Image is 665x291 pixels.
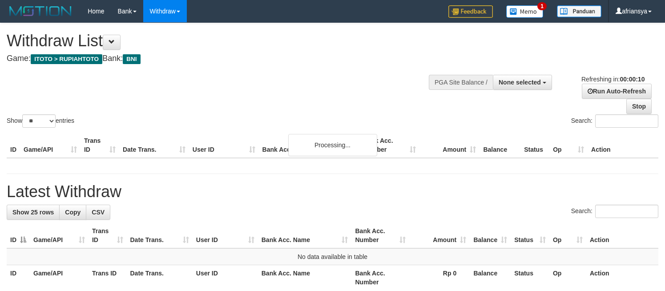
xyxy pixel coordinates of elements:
th: Status [511,265,549,291]
a: Run Auto-Refresh [582,84,652,99]
th: Bank Acc. Name [259,133,360,158]
th: Status: activate to sort column ascending [511,223,549,248]
th: Amount: activate to sort column ascending [409,223,470,248]
th: Action [588,133,658,158]
th: Trans ID [89,265,127,291]
button: None selected [493,75,552,90]
th: Trans ID [81,133,119,158]
th: User ID: activate to sort column ascending [193,223,258,248]
th: Action [586,265,658,291]
th: Game/API [30,265,89,291]
th: Bank Acc. Number: activate to sort column ascending [351,223,409,248]
th: Amount [419,133,480,158]
th: Balance [480,133,520,158]
img: Button%20Memo.svg [506,5,544,18]
th: Op [549,265,586,291]
th: Action [586,223,658,248]
th: Date Trans.: activate to sort column ascending [127,223,193,248]
th: User ID [189,133,259,158]
img: Feedback.jpg [448,5,493,18]
h1: Latest Withdraw [7,183,658,201]
th: ID [7,265,30,291]
th: Balance [470,265,511,291]
span: Refreshing in: [581,76,645,83]
th: ID: activate to sort column descending [7,223,30,248]
div: Processing... [288,134,377,156]
th: Op: activate to sort column ascending [549,223,586,248]
th: ID [7,133,20,158]
label: Search: [571,114,658,128]
th: Bank Acc. Name [258,265,352,291]
h1: Withdraw List [7,32,435,50]
img: MOTION_logo.png [7,4,74,18]
span: CSV [92,209,105,216]
th: Op [549,133,588,158]
span: Copy [65,209,81,216]
th: Game/API [20,133,81,158]
label: Search: [571,205,658,218]
th: Balance: activate to sort column ascending [470,223,511,248]
span: Show 25 rows [12,209,54,216]
span: 1 [537,2,547,10]
th: Trans ID: activate to sort column ascending [89,223,127,248]
span: ITOTO > RUPIAHTOTO [31,54,102,64]
td: No data available in table [7,248,658,265]
th: Date Trans. [119,133,189,158]
strong: 00:00:10 [620,76,645,83]
th: User ID [193,265,258,291]
select: Showentries [22,114,56,128]
input: Search: [595,114,658,128]
th: Bank Acc. Number [351,265,409,291]
th: Date Trans. [127,265,193,291]
th: Bank Acc. Number [359,133,419,158]
span: BNI [123,54,140,64]
img: panduan.png [557,5,601,17]
div: PGA Site Balance / [429,75,493,90]
th: Bank Acc. Name: activate to sort column ascending [258,223,352,248]
th: Game/API: activate to sort column ascending [30,223,89,248]
a: Copy [59,205,86,220]
a: Show 25 rows [7,205,60,220]
a: Stop [626,99,652,114]
input: Search: [595,205,658,218]
span: None selected [499,79,541,86]
a: CSV [86,205,110,220]
th: Rp 0 [409,265,470,291]
label: Show entries [7,114,74,128]
th: Status [520,133,549,158]
h4: Game: Bank: [7,54,435,63]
